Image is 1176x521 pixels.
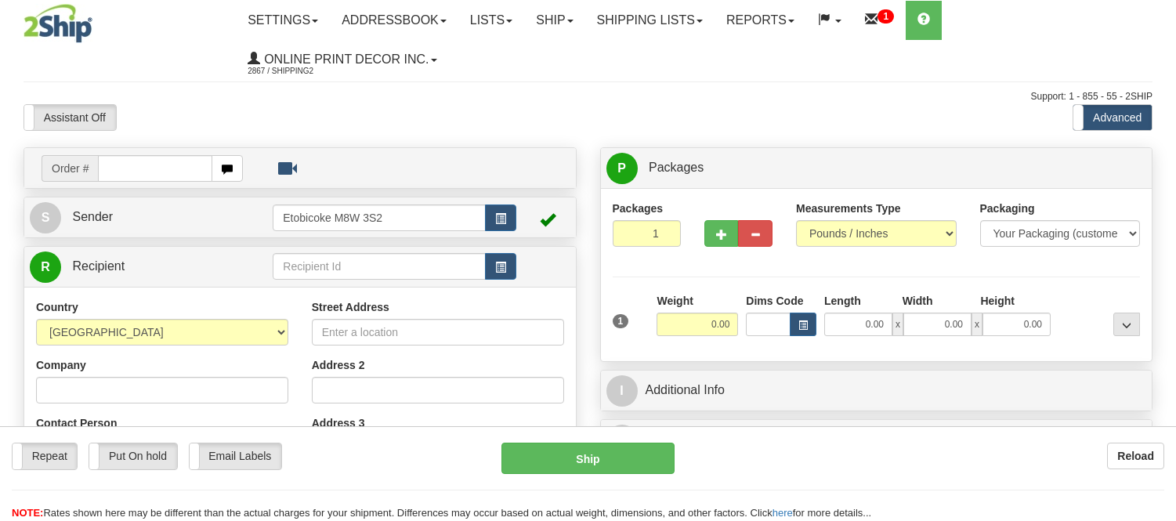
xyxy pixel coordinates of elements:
[606,152,1147,184] a: P Packages
[606,375,638,407] span: I
[260,52,429,66] span: Online Print Decor Inc.
[1140,180,1174,340] iframe: chat widget
[980,293,1015,309] label: Height
[30,202,61,233] span: S
[501,443,674,474] button: Ship
[13,443,77,469] label: Repeat
[30,251,61,283] span: R
[649,161,704,174] span: Packages
[458,1,524,40] a: Lists
[36,357,86,373] label: Company
[236,40,448,79] a: Online Print Decor Inc. 2867 / Shipping2
[606,374,1147,407] a: IAdditional Info
[980,201,1035,216] label: Packaging
[24,105,116,130] label: Assistant Off
[1117,450,1154,462] b: Reload
[606,153,638,184] span: P
[746,293,803,309] label: Dims Code
[24,4,92,43] img: logo2867.jpg
[1107,443,1164,469] button: Reload
[248,63,365,79] span: 2867 / Shipping2
[585,1,715,40] a: Shipping lists
[773,507,793,519] a: here
[606,424,1147,456] a: $Rates
[657,293,693,309] label: Weight
[273,253,485,280] input: Recipient Id
[36,415,117,431] label: Contact Person
[330,1,458,40] a: Addressbook
[972,313,982,336] span: x
[877,9,894,24] sup: 1
[613,201,664,216] label: Packages
[12,507,43,519] span: NOTE:
[824,293,861,309] label: Length
[903,293,933,309] label: Width
[72,210,113,223] span: Sender
[312,415,365,431] label: Address 3
[89,443,176,469] label: Put On hold
[1113,313,1140,336] div: ...
[42,155,98,182] span: Order #
[606,425,638,456] span: $
[36,299,78,315] label: Country
[190,443,281,469] label: Email Labels
[524,1,584,40] a: Ship
[30,251,246,283] a: R Recipient
[1073,105,1152,130] label: Advanced
[30,201,273,233] a: S Sender
[796,201,901,216] label: Measurements Type
[312,357,365,373] label: Address 2
[892,313,903,336] span: x
[715,1,806,40] a: Reports
[273,204,485,231] input: Sender Id
[613,314,629,328] span: 1
[72,259,125,273] span: Recipient
[312,299,389,315] label: Street Address
[236,1,330,40] a: Settings
[312,319,564,346] input: Enter a location
[853,1,906,40] a: 1
[24,90,1152,103] div: Support: 1 - 855 - 55 - 2SHIP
